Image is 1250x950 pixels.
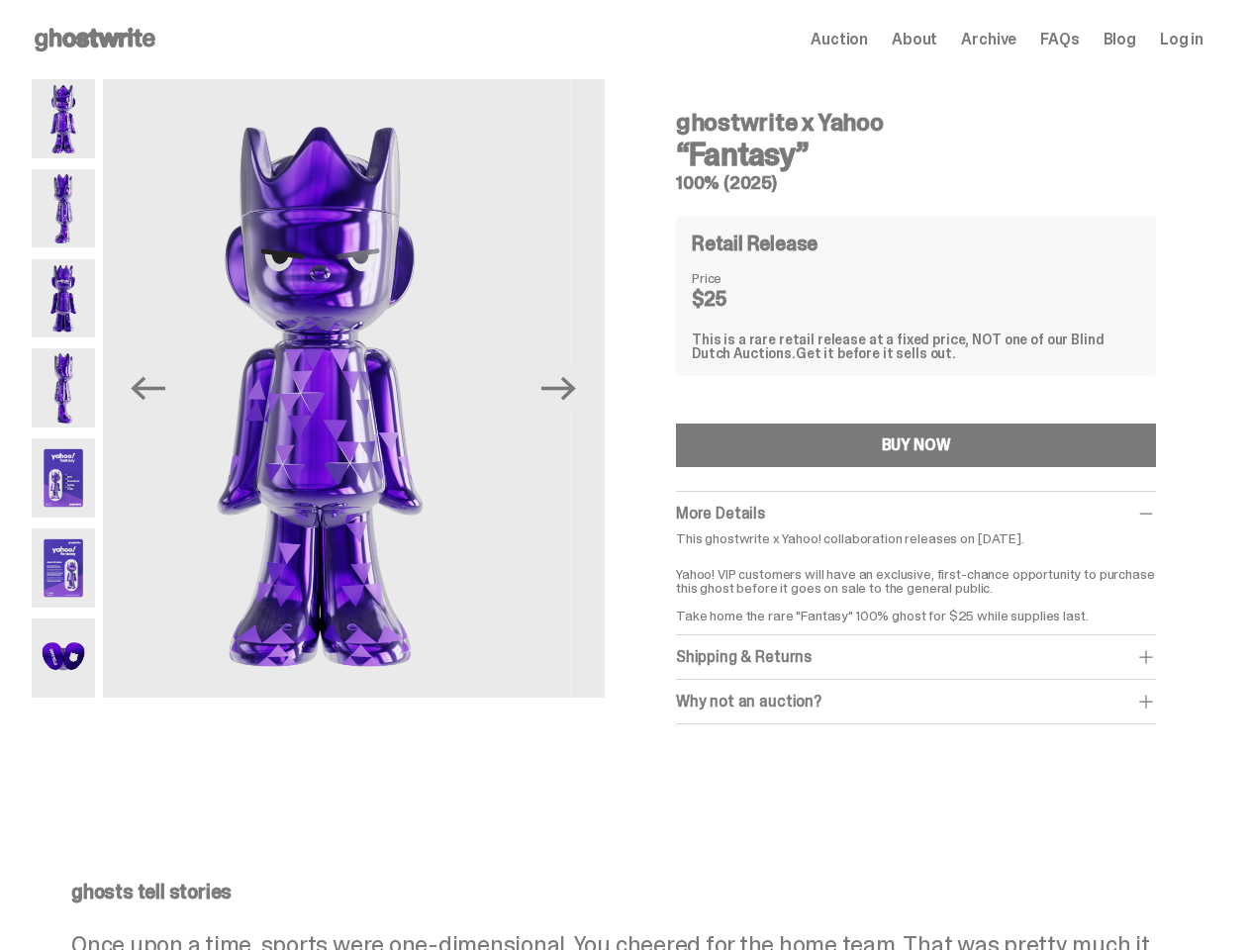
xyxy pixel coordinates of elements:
[676,503,765,523] span: More Details
[1104,32,1136,47] a: Blog
[676,174,1156,192] h5: 100% (2025)
[796,344,956,362] span: Get it before it sells out.
[692,271,791,285] dt: Price
[811,32,868,47] a: Auction
[32,259,95,338] img: Yahoo-HG---3.png
[676,692,1156,712] div: Why not an auction?
[676,424,1156,467] button: BUY NOW
[676,647,1156,667] div: Shipping & Returns
[32,169,95,248] img: Yahoo-HG---2.png
[32,79,95,158] img: Yahoo-HG---1.png
[32,438,95,518] img: Yahoo-HG---5.png
[32,618,95,698] img: Yahoo-HG---7.png
[692,234,817,253] h4: Retail Release
[537,366,581,410] button: Next
[676,531,1156,545] p: This ghostwrite x Yahoo! collaboration releases on [DATE].
[32,348,95,427] img: Yahoo-HG---4.png
[571,79,1073,707] img: Yahoo-HG---2.png
[692,289,791,309] dd: $25
[882,437,951,453] div: BUY NOW
[1160,32,1203,47] a: Log in
[68,79,570,707] img: Yahoo-HG---1.png
[32,528,95,608] img: Yahoo-HG---6.png
[961,32,1016,47] a: Archive
[892,32,937,47] a: About
[676,553,1156,622] p: Yahoo! VIP customers will have an exclusive, first-chance opportunity to purchase this ghost befo...
[127,366,170,410] button: Previous
[676,139,1156,170] h3: “Fantasy”
[71,882,1164,902] p: ghosts tell stories
[676,111,1156,135] h4: ghostwrite x Yahoo
[692,332,1140,360] div: This is a rare retail release at a fixed price, NOT one of our Blind Dutch Auctions.
[1040,32,1079,47] a: FAQs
